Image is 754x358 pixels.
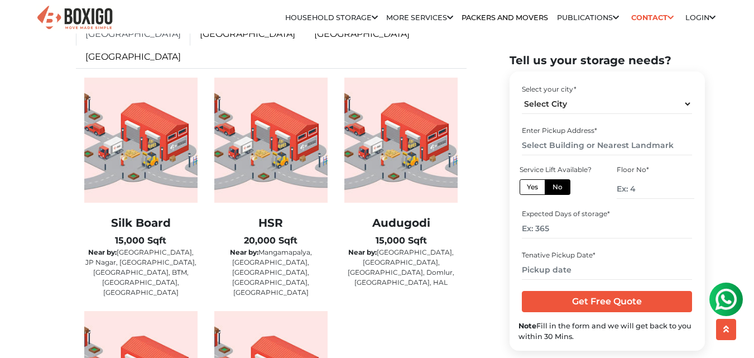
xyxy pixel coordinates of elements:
div: Enter Pickup Address [522,125,692,135]
b: 15,000 Sqft [115,235,166,246]
div: Floor No [617,164,694,174]
img: warehouse-image [214,78,328,203]
div: Expected Days of storage [522,209,692,219]
h2: HSR [214,216,328,230]
b: Near by: [230,248,258,256]
p: Mangamapalya, [GEOGRAPHIC_DATA], [GEOGRAPHIC_DATA], [GEOGRAPHIC_DATA], [GEOGRAPHIC_DATA] [214,247,328,298]
a: Login [685,13,715,22]
b: 20,000 Sqft [244,235,297,246]
div: Service Lift Available? [520,164,597,174]
b: Near by: [348,248,377,256]
img: whatsapp-icon.svg [11,11,33,34]
a: Packers and Movers [462,13,548,22]
button: scroll up [716,319,736,340]
input: Ex: 365 [522,219,692,238]
div: Fill in the form and we will get back to you within 30 Mins. [518,320,696,341]
a: Household Storage [285,13,378,22]
img: warehouse-image [84,78,198,203]
h2: Audugodi [344,216,458,230]
a: More services [386,13,453,22]
a: Contact [627,9,677,26]
input: Get Free Quote [522,291,692,312]
input: Ex: 4 [617,179,694,198]
label: No [545,179,570,194]
div: Tenative Pickup Date [522,250,692,260]
label: Yes [520,179,545,194]
input: Select Building or Nearest Landmark [522,135,692,155]
b: Note [518,321,536,330]
input: Pickup date [522,260,692,279]
p: [GEOGRAPHIC_DATA], [GEOGRAPHIC_DATA], [GEOGRAPHIC_DATA], Domlur, [GEOGRAPHIC_DATA], HAL [344,247,458,288]
a: [GEOGRAPHIC_DATA] [305,22,419,46]
a: [GEOGRAPHIC_DATA] [76,45,190,69]
b: Near by: [88,248,117,256]
img: warehouse-image [344,78,458,203]
img: Boxigo [36,4,114,32]
a: Publications [557,13,619,22]
b: 15,000 Sqft [376,235,427,246]
p: [GEOGRAPHIC_DATA], JP Nagar, [GEOGRAPHIC_DATA], [GEOGRAPHIC_DATA], BTM, [GEOGRAPHIC_DATA], [GEOGR... [84,247,198,298]
a: [GEOGRAPHIC_DATA] [190,22,305,46]
h2: Tell us your storage needs? [510,54,705,67]
h2: Silk Board [84,216,198,230]
div: Select your city [522,84,692,94]
a: [GEOGRAPHIC_DATA] [76,22,190,46]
